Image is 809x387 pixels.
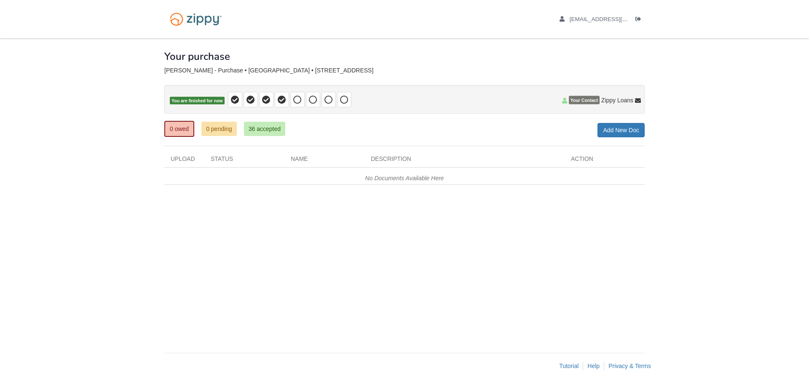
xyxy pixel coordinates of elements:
div: Name [284,155,364,167]
span: kreiner_n@yahoo.com [570,16,666,22]
span: Your Contact [569,96,600,104]
a: edit profile [560,16,666,24]
span: You are finished for now [170,97,225,105]
a: Privacy & Terms [608,363,651,369]
a: 0 pending [201,122,237,136]
div: Upload [164,155,204,167]
div: Status [204,155,284,167]
div: Description [364,155,565,167]
span: Zippy Loans [601,96,633,104]
a: Help [587,363,600,369]
a: Log out [635,16,645,24]
div: [PERSON_NAME] - Purchase • [GEOGRAPHIC_DATA] • [STREET_ADDRESS] [164,67,645,74]
a: Add New Doc [597,123,645,137]
a: Tutorial [559,363,579,369]
h1: Your purchase [164,51,230,62]
em: No Documents Available Here [365,175,444,181]
div: Action [565,155,645,167]
a: 36 accepted [244,122,285,136]
img: Logo [164,8,227,30]
a: 0 owed [164,121,194,137]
